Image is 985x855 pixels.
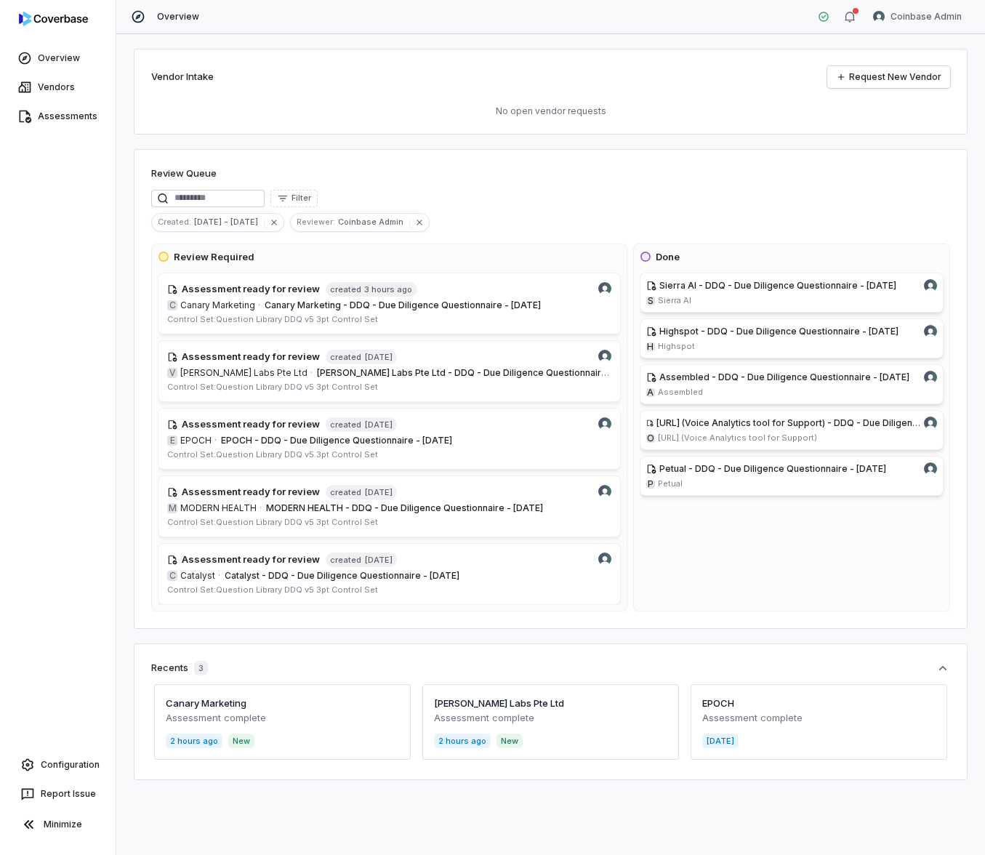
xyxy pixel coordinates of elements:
a: Coinbase Admin avatarAssessment ready for reviewcreated[DATE]V[PERSON_NAME] Labs Pte Ltd·[PERSON_... [158,340,621,402]
span: Canary Marketing [180,300,255,311]
h4: Assessment ready for review [182,485,320,499]
span: MODERN HEALTH - DDQ - Due Diligence Questionnaire - [DATE] [266,502,543,513]
button: Coinbase Admin avatarCoinbase Admin [864,6,970,28]
span: Petual [658,478,683,489]
span: Control Set: Question Library DDQ v5 3pt Control Set [167,517,378,527]
span: Highspot - DDQ - Due Diligence Questionnaire - [DATE] [659,326,898,337]
a: Petual - DDQ - Due Diligence Questionnaire - [DATE]Coinbase Admin avatarPPetual [640,456,944,496]
img: Coinbase Admin avatar [598,417,611,430]
img: Coinbase Admin avatar [924,417,937,430]
h4: Assessment ready for review [182,350,320,364]
span: created [330,555,361,566]
a: Configuration [6,752,110,778]
a: Overview [3,45,113,71]
button: Report Issue [6,781,110,807]
div: Recents [151,661,208,675]
span: Canary Marketing - DDQ - Due Diligence Questionnaire - [DATE] [265,300,541,310]
span: Assembled - DDQ - Due Diligence Questionnaire - [DATE] [659,372,909,382]
span: · [260,502,262,514]
span: · [214,435,217,446]
img: Coinbase Admin avatar [924,371,937,384]
h3: Done [656,250,680,265]
span: EPOCH - DDQ - Due Diligence Questionnaire - [DATE] [221,435,452,446]
img: Coinbase Admin avatar [598,485,611,498]
span: Sierra AI [658,295,691,306]
span: Overview [157,11,199,23]
span: Sierra AI - DDQ - Due Diligence Questionnaire - [DATE] [659,280,896,291]
a: Assembled - DDQ - Due Diligence Questionnaire - [DATE]Coinbase Admin avatarAAssembled [640,364,944,404]
span: 3 [194,661,208,675]
span: Petual - DDQ - Due Diligence Questionnaire - [DATE] [659,463,886,474]
span: Control Set: Question Library DDQ v5 3pt Control Set [167,382,378,392]
h1: Review Queue [151,166,217,181]
span: Catalyst - DDQ - Due Diligence Questionnaire - [DATE] [225,570,459,581]
a: Coinbase Admin avatarAssessment ready for reviewcreated[DATE]CCatalyst·Catalyst - DDQ - Due Dilig... [158,543,621,605]
span: Overview [38,52,80,64]
span: MODERN HEALTH [180,502,257,514]
a: Coinbase Admin avatarAssessment ready for reviewcreated[DATE]EEPOCH·EPOCH - DDQ - Due Diligence Q... [158,408,621,470]
button: Recents3 [151,661,950,675]
span: created [330,352,361,363]
span: [DATE] [364,419,393,430]
a: EPOCH [702,697,734,709]
a: Coinbase Admin avatarAssessment ready for reviewcreated3 hours agoCCanary Marketing·Canary Market... [158,273,621,334]
img: Coinbase Admin avatar [598,282,611,295]
a: Assessments [3,103,113,129]
h3: Review Required [174,250,254,265]
button: Minimize [6,810,110,839]
span: Vendors [38,81,75,93]
h4: Assessment ready for review [182,417,320,432]
h4: Assessment ready for review [182,553,320,567]
span: EPOCH [180,435,212,446]
span: Assessments [38,111,97,122]
a: Vendors [3,74,113,100]
span: · [310,367,313,379]
span: Reviewer : [291,215,338,228]
img: Coinbase Admin avatar [598,350,611,363]
a: Canary Marketing [166,697,246,709]
span: Filter [292,193,311,204]
span: Coinbase Admin [338,215,409,228]
img: Coinbase Admin avatar [924,462,937,475]
img: Coinbase Admin avatar [924,325,937,338]
a: Highspot - DDQ - Due Diligence Questionnaire - [DATE]Coinbase Admin avatarHHighspot [640,318,944,358]
span: Highspot [658,341,695,352]
span: [DATE] [364,486,393,498]
span: created [330,487,361,498]
a: Coinbase Admin avatarAssessment ready for reviewcreated[DATE]MMODERN HEALTH·MODERN HEALTH - DDQ -... [158,475,621,537]
p: No open vendor requests [151,105,950,117]
span: 3 hours ago [364,284,412,295]
span: [DATE] [364,351,393,363]
h2: Vendor Intake [151,70,214,84]
span: created [330,284,361,295]
button: Filter [270,190,318,207]
span: [DATE] [364,554,393,566]
img: Coinbase Admin avatar [924,279,937,292]
span: [URL] (Voice Analytics tool for Support) [658,433,817,443]
span: [PERSON_NAME] Labs Pte Ltd - DDQ - Due Diligence Questionnaire - [DATE] [317,367,646,378]
span: Configuration [41,759,100,771]
span: [PERSON_NAME] Labs Pte Ltd [180,367,307,379]
span: Minimize [44,819,82,830]
a: [PERSON_NAME] Labs Pte Ltd [434,697,564,709]
span: Catalyst [180,570,215,582]
h4: Assessment ready for review [182,282,320,297]
span: Coinbase Admin [890,11,962,23]
span: Control Set: Question Library DDQ v5 3pt Control Set [167,314,378,324]
span: · [218,570,220,582]
a: Request New Vendor [827,66,950,88]
img: Coinbase Admin avatar [598,553,611,566]
a: Sierra AI - DDQ - Due Diligence Questionnaire - [DATE]Coinbase Admin avatarSSierra AI [640,273,944,313]
span: Report Issue [41,788,96,800]
a: [URL] (Voice Analytics tool for Support) - DDQ - Due Diligence Questionnaire - [DATE]Coinbase Adm... [640,410,944,450]
span: [DATE] - [DATE] [194,215,264,228]
span: Created : [152,215,194,228]
span: · [258,300,260,311]
img: Coinbase Admin avatar [873,11,885,23]
span: Assembled [658,387,703,398]
span: Control Set: Question Library DDQ v5 3pt Control Set [167,585,378,595]
img: logo-D7KZi-bG.svg [19,12,88,26]
span: Control Set: Question Library DDQ v5 3pt Control Set [167,449,378,459]
span: created [330,420,361,430]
